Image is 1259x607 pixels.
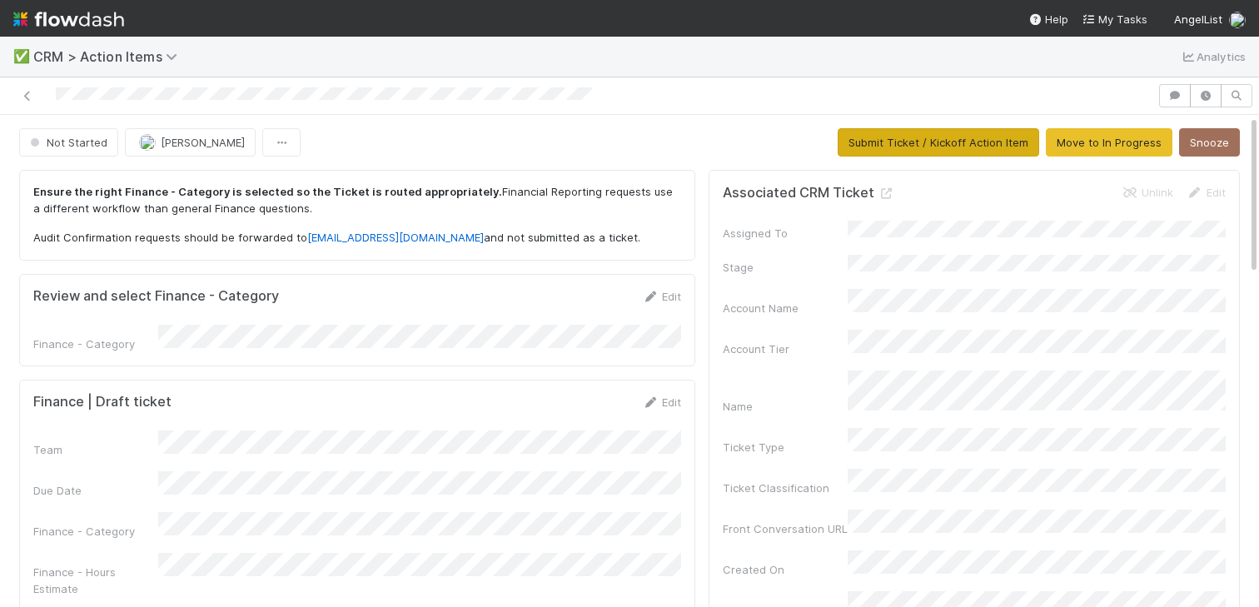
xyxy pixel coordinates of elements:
div: Front Conversation URL [723,520,848,537]
p: Financial Reporting requests use a different workflow than general Finance questions. [33,184,681,216]
div: Ticket Classification [723,480,848,496]
img: logo-inverted-e16ddd16eac7371096b0.svg [13,5,124,33]
h5: Associated CRM Ticket [723,185,894,202]
div: Finance - Hours Estimate [33,564,158,597]
button: Submit Ticket / Kickoff Action Item [838,128,1039,157]
button: Not Started [19,128,118,157]
div: Ticket Type [723,439,848,455]
span: CRM > Action Items [33,48,186,65]
button: [PERSON_NAME] [125,128,256,157]
button: Snooze [1179,128,1240,157]
div: Assigned To [723,225,848,241]
div: Team [33,441,158,458]
div: Stage [723,259,848,276]
span: Not Started [27,136,107,149]
div: Help [1028,11,1068,27]
p: Audit Confirmation requests should be forwarded to and not submitted as a ticket. [33,230,681,246]
div: Account Tier [723,341,848,357]
div: Name [723,398,848,415]
div: Finance - Category [33,523,158,540]
a: Unlink [1122,186,1173,199]
strong: Ensure the right Finance - Category is selected so the Ticket is routed appropriately. [33,185,502,198]
button: Move to In Progress [1046,128,1172,157]
a: Analytics [1180,47,1246,67]
a: Edit [642,396,681,409]
span: ✅ [13,49,30,63]
span: AngelList [1174,12,1222,26]
div: Due Date [33,482,158,499]
a: My Tasks [1082,11,1147,27]
div: Created On [723,561,848,578]
a: Edit [1187,186,1226,199]
h5: Finance | Draft ticket [33,394,172,410]
span: [PERSON_NAME] [161,136,245,149]
div: Finance - Category [33,336,158,352]
div: Account Name [723,300,848,316]
img: avatar_6cb813a7-f212-4ca3-9382-463c76e0b247.png [1229,12,1246,28]
h5: Review and select Finance - Category [33,288,279,305]
a: [EMAIL_ADDRESS][DOMAIN_NAME] [307,231,484,244]
img: avatar_6cb813a7-f212-4ca3-9382-463c76e0b247.png [139,134,156,151]
a: Edit [642,290,681,303]
span: My Tasks [1082,12,1147,26]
